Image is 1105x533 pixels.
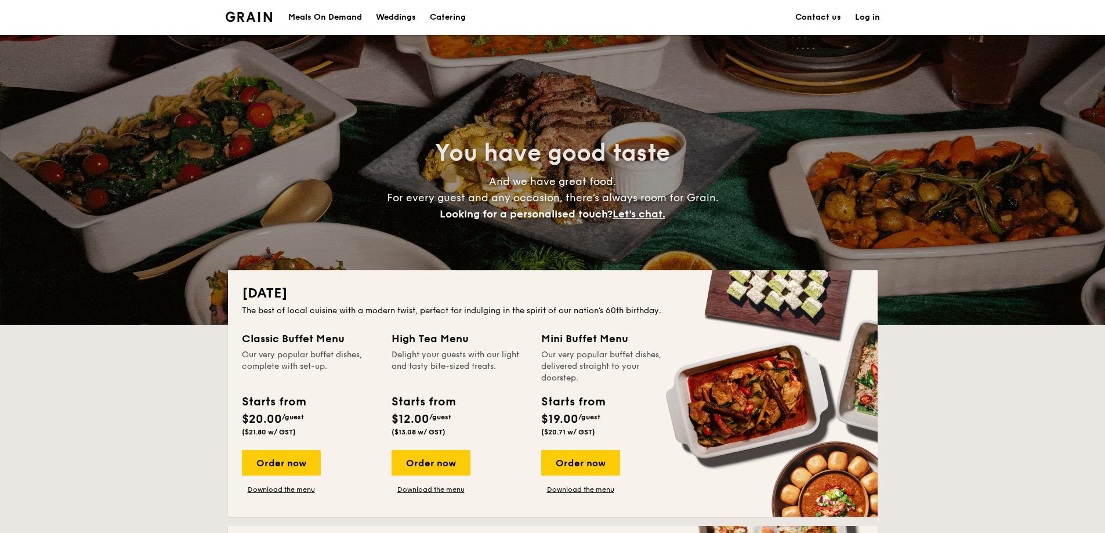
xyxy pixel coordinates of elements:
span: Let's chat. [613,208,665,220]
span: Looking for a personalised touch? [440,208,613,220]
div: Order now [541,450,620,476]
h2: [DATE] [242,284,864,303]
span: /guest [429,413,451,421]
div: High Tea Menu [392,331,527,347]
div: Starts from [242,393,305,411]
div: Mini Buffet Menu [541,331,677,347]
span: ($13.08 w/ GST) [392,428,445,436]
div: Starts from [392,393,455,411]
span: $12.00 [392,412,429,426]
a: Download the menu [392,485,470,494]
div: Starts from [541,393,604,411]
div: Order now [242,450,321,476]
span: /guest [578,413,600,421]
span: $19.00 [541,412,578,426]
span: And we have great food. For every guest and any occasion, there’s always room for Grain. [387,175,719,220]
span: ($20.71 w/ GST) [541,428,595,436]
div: Our very popular buffet dishes, complete with set-up. [242,349,378,384]
span: ($21.80 w/ GST) [242,428,296,436]
a: Logotype [226,12,273,22]
div: Delight your guests with our light and tasty bite-sized treats. [392,349,527,384]
span: /guest [282,413,304,421]
a: Download the menu [541,485,620,494]
img: Grain [226,12,273,22]
div: Our very popular buffet dishes, delivered straight to your doorstep. [541,349,677,384]
span: You have good taste [435,139,670,167]
span: $20.00 [242,412,282,426]
div: The best of local cuisine with a modern twist, perfect for indulging in the spirit of our nation’... [242,305,864,317]
div: Order now [392,450,470,476]
a: Download the menu [242,485,321,494]
div: Classic Buffet Menu [242,331,378,347]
